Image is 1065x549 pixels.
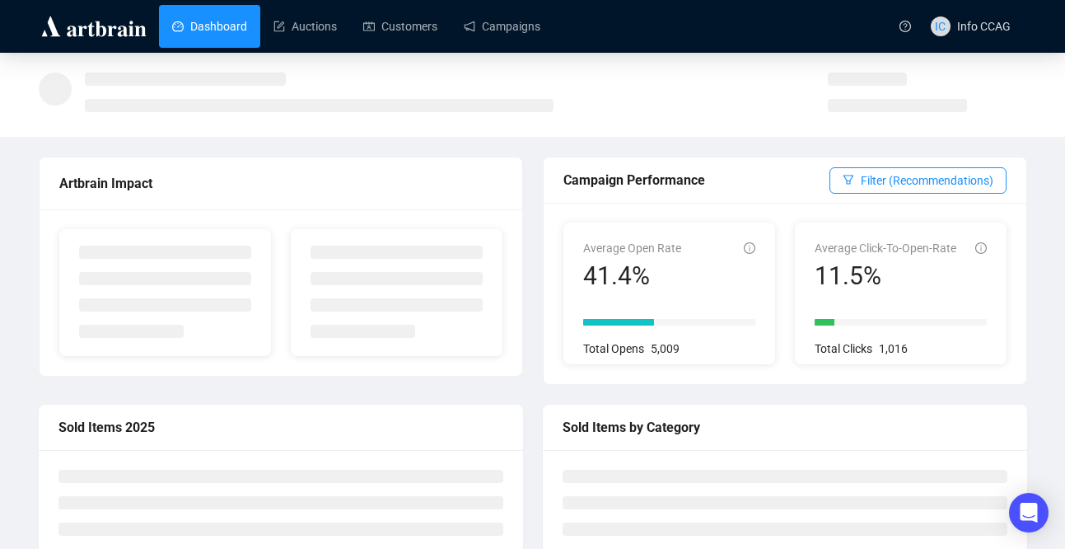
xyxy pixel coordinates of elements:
span: IC [935,17,946,35]
div: Sold Items by Category [563,417,1007,438]
span: Average Open Rate [583,242,681,255]
a: Customers [363,5,437,48]
span: Average Click-To-Open-Rate [815,242,956,255]
span: Filter (Recommendations) [861,171,993,190]
span: 1,016 [879,342,908,355]
div: Artbrain Impact [59,173,502,194]
div: 41.4% [583,260,681,292]
div: Open Intercom Messenger [1009,493,1049,533]
span: info-circle [744,242,755,254]
span: 5,009 [651,342,680,355]
span: info-circle [975,242,987,254]
img: logo [39,13,149,40]
a: Auctions [273,5,337,48]
div: Sold Items 2025 [58,417,503,438]
span: Info CCAG [957,20,1011,33]
span: Total Opens [583,342,644,355]
span: Total Clicks [815,342,872,355]
span: question-circle [899,21,911,32]
div: Campaign Performance [563,170,829,190]
button: Filter (Recommendations) [829,167,1007,194]
span: filter [843,174,854,185]
a: Campaigns [464,5,540,48]
div: 11.5% [815,260,956,292]
a: Dashboard [172,5,247,48]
